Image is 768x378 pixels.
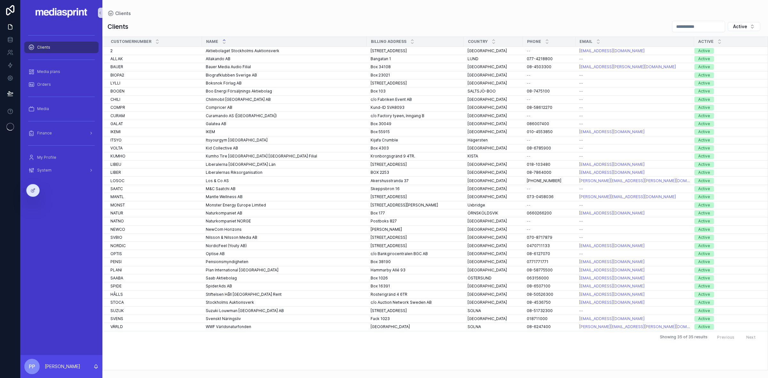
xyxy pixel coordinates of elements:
a: Skeppsbron 16 [371,186,460,191]
a: [GEOGRAPHIC_DATA] [468,73,519,78]
a: -- [579,56,690,61]
a: Kumho Tire [GEOGRAPHIC_DATA] [GEOGRAPHIC_DATA] Filial [206,154,363,159]
span: Media [37,106,49,111]
a: MONST [110,203,198,208]
span: [GEOGRAPHIC_DATA] [468,73,507,78]
span: VOLTA [110,146,123,151]
span: -- [579,56,583,61]
a: [GEOGRAPHIC_DATA] [468,178,519,183]
a: 077-4218800 [527,56,572,61]
span: -- [579,154,583,159]
span: Akershusstranda 37 [371,178,409,183]
span: Curamando AS ([GEOGRAPHIC_DATA]) [206,113,277,118]
span: -- [527,154,531,159]
a: Active [694,153,764,159]
a: 010-4553850 [527,129,572,134]
a: [GEOGRAPHIC_DATA] [468,194,519,199]
span: -- [579,81,583,86]
span: [GEOGRAPHIC_DATA] [468,105,507,110]
span: Box 4303 [371,146,389,151]
a: [EMAIL_ADDRESS][DOMAIN_NAME] [579,48,690,53]
a: Active [694,80,764,86]
a: Boo Energi Försäljnings Aktiebolag [206,89,363,94]
span: 010-4553850 [527,129,553,134]
span: BIOPA2 [110,73,124,78]
span: [GEOGRAPHIC_DATA] [468,129,507,134]
span: LYLLI [110,81,120,86]
div: Active [698,72,710,78]
a: BOX 2253 [371,170,460,175]
span: MANTL [110,194,124,199]
a: c/o Fabriken Event AB [371,97,460,102]
span: System [37,168,52,173]
a: [GEOGRAPHIC_DATA] [468,97,519,102]
a: [GEOGRAPHIC_DATA] [468,105,519,110]
a: [STREET_ADDRESS] [371,81,460,86]
a: Kid Collective AB [206,146,363,151]
a: c/o Factory tyøen, Inngang B [371,113,460,118]
a: Liberalerna [GEOGRAPHIC_DATA] Län [206,162,363,167]
a: -- [579,97,690,102]
a: [EMAIL_ADDRESS][DOMAIN_NAME] [579,129,690,134]
span: Monster Energy Europe Limited [206,203,266,208]
span: 077-4218800 [527,56,553,61]
div: Active [698,88,710,94]
a: Active [694,64,764,70]
a: Kijafa Crumble [371,138,460,143]
a: Finance [24,127,99,139]
a: Active [694,129,764,135]
a: Active [694,162,764,167]
div: Active [698,64,710,70]
a: [GEOGRAPHIC_DATA] [468,121,519,126]
img: App logo [35,8,88,18]
span: [GEOGRAPHIC_DATA] [468,81,507,86]
span: Mantle Wellness AB [206,194,243,199]
span: -- [579,97,583,102]
span: CHILI [110,97,120,102]
span: 073-0458036 [527,194,554,199]
span: [STREET_ADDRESS] [371,81,407,86]
span: Box 34108 [371,64,391,69]
a: Box 103 [371,89,460,94]
a: Curamando AS ([GEOGRAPHIC_DATA]) [206,113,363,118]
span: LIBEU [110,162,121,167]
a: [EMAIL_ADDRESS][DOMAIN_NAME] [579,170,644,175]
span: KISTA [468,154,478,159]
a: Liberalernas Riksorganisation [206,170,363,175]
a: Active [694,121,764,127]
a: -- [579,138,690,143]
a: CHILI [110,97,198,102]
span: BOOEN [110,89,124,94]
a: VOLTA [110,146,198,151]
span: Compricer AB [206,105,232,110]
a: LOSOC [110,178,198,183]
span: [GEOGRAPHIC_DATA] [468,146,507,151]
span: BAUER [110,64,123,69]
span: Chilimobil [GEOGRAPHIC_DATA] AB [206,97,271,102]
div: Active [698,48,710,54]
a: [GEOGRAPHIC_DATA] [468,113,519,118]
a: [GEOGRAPHIC_DATA] [468,170,519,175]
a: Hägersten [468,138,519,143]
a: [EMAIL_ADDRESS][DOMAIN_NAME] [579,48,644,53]
a: -- [579,121,690,126]
a: -- [579,146,690,151]
div: Active [698,153,710,159]
span: Box 30049 [371,121,391,126]
div: Active [698,194,710,200]
a: Galatea AB [206,121,363,126]
div: Active [698,97,710,102]
a: [STREET_ADDRESS] [371,194,460,199]
span: Skeppsbron 16 [371,186,400,191]
a: IKEM [206,129,363,134]
span: 2 [110,48,113,53]
span: Finance [37,131,52,136]
span: -- [579,203,583,208]
span: Kid Collective AB [206,146,238,151]
span: CURAM [110,113,125,118]
a: [EMAIL_ADDRESS][DOMAIN_NAME] [579,162,690,167]
div: Active [698,186,710,192]
a: Allakando AB [206,56,363,61]
a: SALTSJÖ-BOO [468,89,519,94]
span: 018-103480 [527,162,550,167]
